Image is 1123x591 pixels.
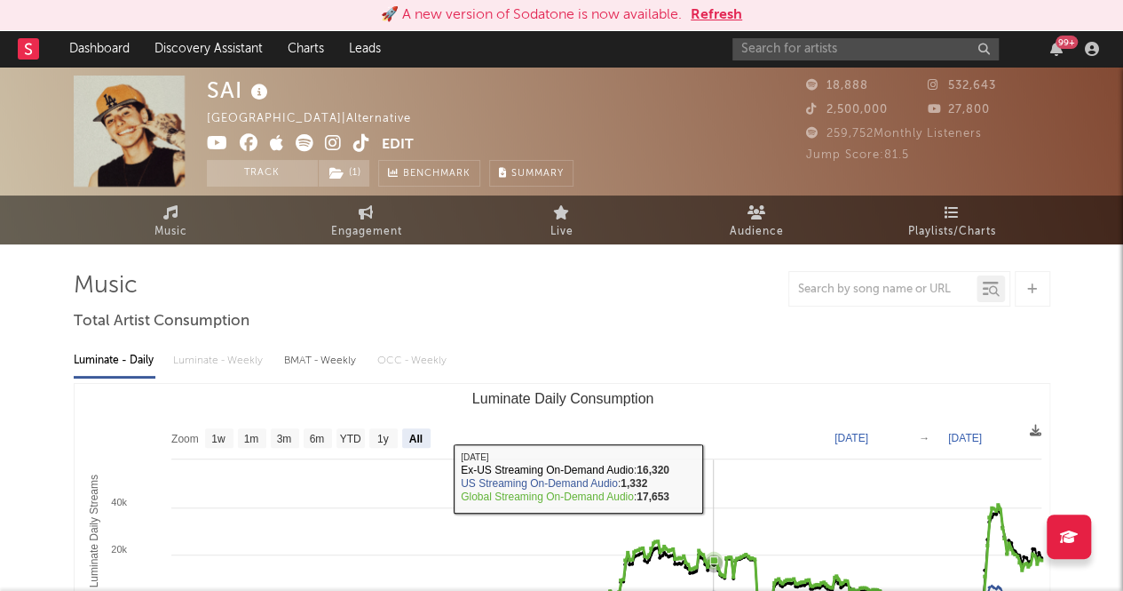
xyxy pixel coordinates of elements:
[74,196,269,244] a: Music
[806,149,909,161] span: Jump Score: 81.5
[207,108,431,130] div: [GEOGRAPHIC_DATA] | Alternative
[171,433,199,445] text: Zoom
[111,544,127,555] text: 20k
[789,283,977,297] input: Search by song name or URL
[207,76,273,105] div: SAI
[211,433,225,445] text: 1w
[309,433,324,445] text: 6m
[111,497,127,507] text: 40k
[269,196,464,244] a: Engagement
[378,160,480,187] a: Benchmark
[381,4,682,26] div: 🚀 A new version of Sodatone is now available.
[948,432,982,444] text: [DATE]
[471,391,653,406] text: Luminate Daily Consumption
[908,221,996,243] span: Playlists/Charts
[74,311,249,332] span: Total Artist Consumption
[154,221,187,243] span: Music
[1050,42,1063,56] button: 99+
[489,160,573,187] button: Summary
[806,80,868,92] span: 18,888
[919,432,929,444] text: →
[691,4,742,26] button: Refresh
[376,433,388,445] text: 1y
[834,432,868,444] text: [DATE]
[408,433,422,445] text: All
[336,31,393,67] a: Leads
[855,196,1050,244] a: Playlists/Charts
[464,196,660,244] a: Live
[732,38,999,60] input: Search for artists
[318,160,370,187] span: ( 1 )
[243,433,258,445] text: 1m
[660,196,855,244] a: Audience
[276,433,291,445] text: 3m
[207,160,318,187] button: Track
[74,346,155,376] div: Luminate - Daily
[511,169,564,179] span: Summary
[403,164,471,185] span: Benchmark
[284,346,360,376] div: BMAT - Weekly
[806,128,982,140] span: 259,752 Monthly Listeners
[550,221,573,243] span: Live
[57,31,142,67] a: Dashboard
[142,31,275,67] a: Discovery Assistant
[331,221,402,243] span: Engagement
[730,221,784,243] span: Audience
[275,31,336,67] a: Charts
[87,475,99,587] text: Luminate Daily Streams
[319,160,369,187] button: (1)
[1056,36,1078,49] div: 99 +
[382,134,414,156] button: Edit
[339,433,360,445] text: YTD
[806,104,888,116] span: 2,500,000
[928,80,996,92] span: 532,643
[928,104,990,116] span: 27,800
